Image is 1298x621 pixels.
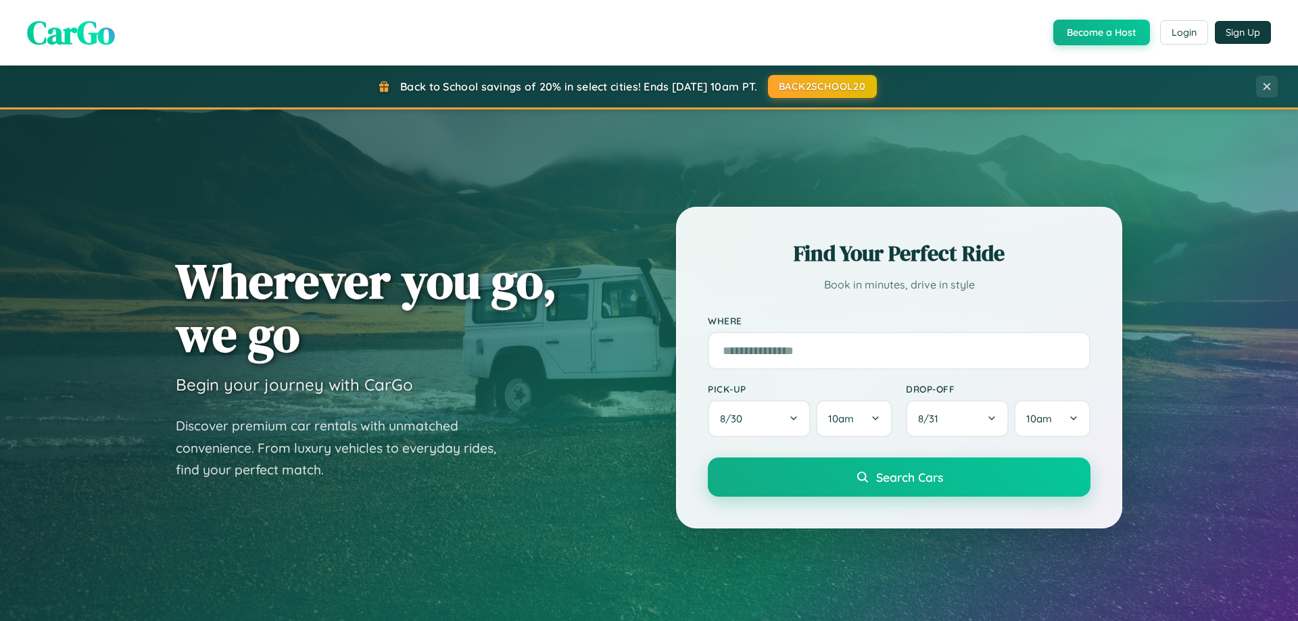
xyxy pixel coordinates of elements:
button: Sign Up [1215,21,1271,44]
button: BACK2SCHOOL20 [768,75,877,98]
span: Back to School savings of 20% in select cities! Ends [DATE] 10am PT. [400,80,757,93]
span: CarGo [27,10,115,55]
button: 8/30 [708,400,811,437]
span: 10am [1026,412,1052,425]
h2: Find Your Perfect Ride [708,239,1090,268]
label: Pick-up [708,383,892,395]
button: 10am [1014,400,1090,437]
span: 8 / 31 [918,412,945,425]
label: Where [708,315,1090,326]
h1: Wherever you go, we go [176,254,557,361]
span: Search Cars [876,470,943,485]
p: Discover premium car rentals with unmatched convenience. From luxury vehicles to everyday rides, ... [176,415,514,481]
span: 8 / 30 [720,412,749,425]
button: 10am [816,400,892,437]
button: 8/31 [906,400,1009,437]
p: Book in minutes, drive in style [708,275,1090,295]
button: Search Cars [708,457,1090,497]
button: Login [1160,20,1208,45]
label: Drop-off [906,383,1090,395]
h3: Begin your journey with CarGo [176,374,413,395]
span: 10am [828,412,854,425]
button: Become a Host [1053,20,1150,45]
